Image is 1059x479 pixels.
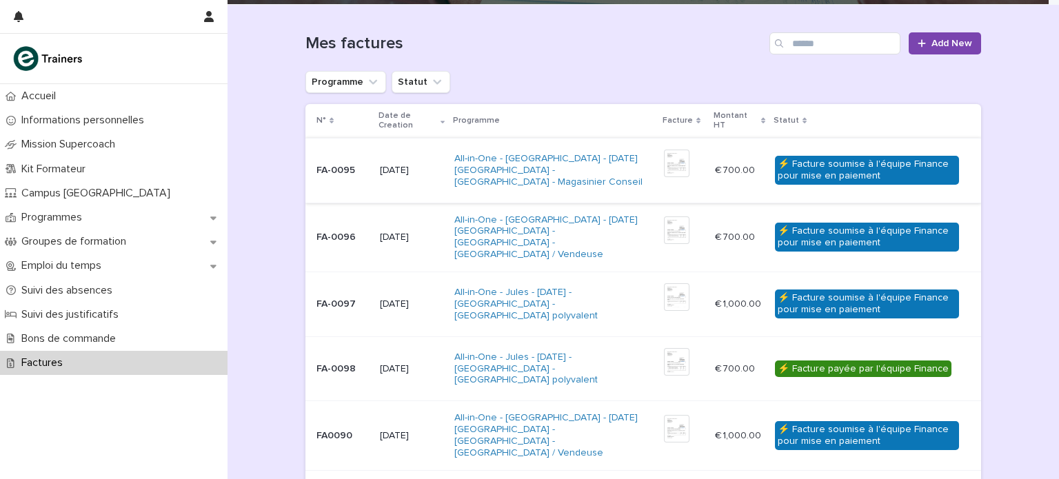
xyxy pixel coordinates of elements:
[454,287,652,321] a: All-in-One - Jules - [DATE] - [GEOGRAPHIC_DATA] - [GEOGRAPHIC_DATA] polyvalent
[16,235,137,248] p: Groupes de formation
[715,162,758,176] p: € 700.00
[316,296,359,310] p: FA-0097
[379,108,437,134] p: Date de Creation
[16,163,97,176] p: Kit Formateur
[380,430,443,442] p: [DATE]
[775,421,959,450] div: ⚡ Facture soumise à l'équipe Finance pour mise en paiement
[453,113,500,128] p: Programme
[380,298,443,310] p: [DATE]
[931,39,972,48] span: Add New
[769,32,900,54] input: Search
[454,214,652,261] a: All-in-One - [GEOGRAPHIC_DATA] - [DATE][GEOGRAPHIC_DATA] - [GEOGRAPHIC_DATA] - [GEOGRAPHIC_DATA] ...
[316,360,359,375] p: FA-0098
[316,229,359,243] p: FA-0096
[663,113,693,128] p: Facture
[16,332,127,345] p: Bons de commande
[305,138,981,203] tr: FA-0095FA-0095 [DATE]All-in-One - [GEOGRAPHIC_DATA] - [DATE][GEOGRAPHIC_DATA] - [GEOGRAPHIC_DATA]...
[715,360,758,375] p: € 700.00
[392,71,450,93] button: Statut
[380,363,443,375] p: [DATE]
[715,427,764,442] p: € 1,000.00
[16,138,126,151] p: Mission Supercoach
[380,232,443,243] p: [DATE]
[305,71,386,93] button: Programme
[774,113,799,128] p: Statut
[714,108,758,134] p: Montant HT
[454,412,652,458] a: All-in-One - [GEOGRAPHIC_DATA] - [DATE][GEOGRAPHIC_DATA] - [GEOGRAPHIC_DATA] - [GEOGRAPHIC_DATA] ...
[305,203,981,272] tr: FA-0096FA-0096 [DATE]All-in-One - [GEOGRAPHIC_DATA] - [DATE][GEOGRAPHIC_DATA] - [GEOGRAPHIC_DATA]...
[11,45,87,72] img: K0CqGN7SDeD6s4JG8KQk
[16,90,67,103] p: Accueil
[715,296,764,310] p: € 1,000.00
[316,113,326,128] p: N°
[305,401,981,470] tr: FA0090FA0090 [DATE]All-in-One - [GEOGRAPHIC_DATA] - [DATE][GEOGRAPHIC_DATA] - [GEOGRAPHIC_DATA] -...
[305,336,981,401] tr: FA-0098FA-0098 [DATE]All-in-One - Jules - [DATE] - [GEOGRAPHIC_DATA] - [GEOGRAPHIC_DATA] polyvale...
[16,114,155,127] p: Informations personnelles
[305,272,981,336] tr: FA-0097FA-0097 [DATE]All-in-One - Jules - [DATE] - [GEOGRAPHIC_DATA] - [GEOGRAPHIC_DATA] polyvale...
[16,211,93,224] p: Programmes
[454,153,652,187] a: All-in-One - [GEOGRAPHIC_DATA] - [DATE][GEOGRAPHIC_DATA] - [GEOGRAPHIC_DATA] - Magasinier Conseil
[316,427,355,442] p: FA0090
[16,308,130,321] p: Suivi des justificatifs
[775,360,951,378] div: ⚡ Facture payée par l'équipe Finance
[775,156,959,185] div: ⚡ Facture soumise à l'équipe Finance pour mise en paiement
[16,259,112,272] p: Emploi du temps
[16,187,181,200] p: Campus [GEOGRAPHIC_DATA]
[775,289,959,318] div: ⚡ Facture soumise à l'équipe Finance pour mise en paiement
[380,165,443,176] p: [DATE]
[715,229,758,243] p: € 700.00
[454,351,652,386] a: All-in-One - Jules - [DATE] - [GEOGRAPHIC_DATA] - [GEOGRAPHIC_DATA] polyvalent
[16,356,74,369] p: Factures
[775,223,959,252] div: ⚡ Facture soumise à l'équipe Finance pour mise en paiement
[316,162,358,176] p: FA-0095
[305,34,764,54] h1: Mes factures
[909,32,981,54] a: Add New
[16,284,123,297] p: Suivi des absences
